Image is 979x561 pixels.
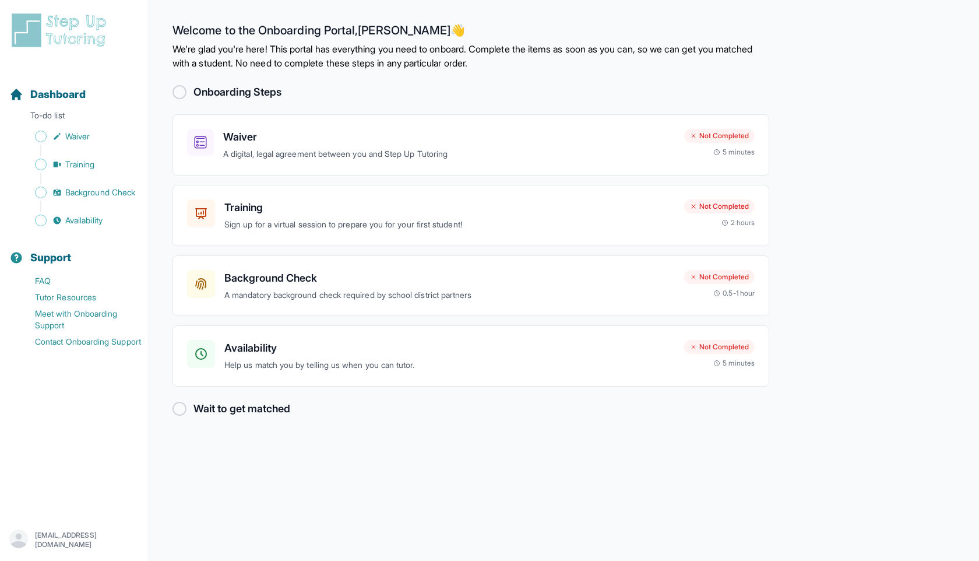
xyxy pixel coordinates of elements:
[5,68,144,107] button: Dashboard
[224,359,675,372] p: Help us match you by telling us when you can tutor.
[713,289,755,298] div: 0.5-1 hour
[9,334,149,350] a: Contact Onboarding Support
[35,531,139,549] p: [EMAIL_ADDRESS][DOMAIN_NAME]
[9,156,149,173] a: Training
[9,273,149,289] a: FAQ
[65,215,103,226] span: Availability
[9,289,149,306] a: Tutor Resources
[684,199,755,213] div: Not Completed
[224,340,675,356] h3: Availability
[30,86,86,103] span: Dashboard
[9,86,86,103] a: Dashboard
[9,212,149,229] a: Availability
[713,148,755,157] div: 5 minutes
[224,289,675,302] p: A mandatory background check required by school district partners
[9,306,149,334] a: Meet with Onboarding Support
[684,270,755,284] div: Not Completed
[65,131,90,142] span: Waiver
[65,187,135,198] span: Background Check
[172,42,769,70] p: We're glad you're here! This portal has everything you need to onboard. Complete the items as soo...
[193,401,290,417] h2: Wait to get matched
[224,218,675,232] p: Sign up for a virtual session to prepare you for your first student!
[172,23,769,42] h2: Welcome to the Onboarding Portal, [PERSON_NAME] 👋
[224,270,675,286] h3: Background Check
[9,530,139,551] button: [EMAIL_ADDRESS][DOMAIN_NAME]
[193,84,281,100] h2: Onboarding Steps
[172,325,769,387] a: AvailabilityHelp us match you by telling us when you can tutor.Not Completed5 minutes
[9,128,149,145] a: Waiver
[684,340,755,354] div: Not Completed
[9,12,113,49] img: logo
[172,114,769,176] a: WaiverA digital, legal agreement between you and Step Up TutoringNot Completed5 minutes
[223,129,675,145] h3: Waiver
[5,231,144,271] button: Support
[5,110,144,126] p: To-do list
[9,184,149,201] a: Background Check
[172,255,769,317] a: Background CheckA mandatory background check required by school district partnersNot Completed0.5...
[223,148,675,161] p: A digital, legal agreement between you and Step Up Tutoring
[224,199,675,216] h3: Training
[713,359,755,368] div: 5 minutes
[721,218,755,227] div: 2 hours
[172,185,769,246] a: TrainingSign up for a virtual session to prepare you for your first student!Not Completed2 hours
[684,129,755,143] div: Not Completed
[30,250,72,266] span: Support
[65,159,95,170] span: Training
